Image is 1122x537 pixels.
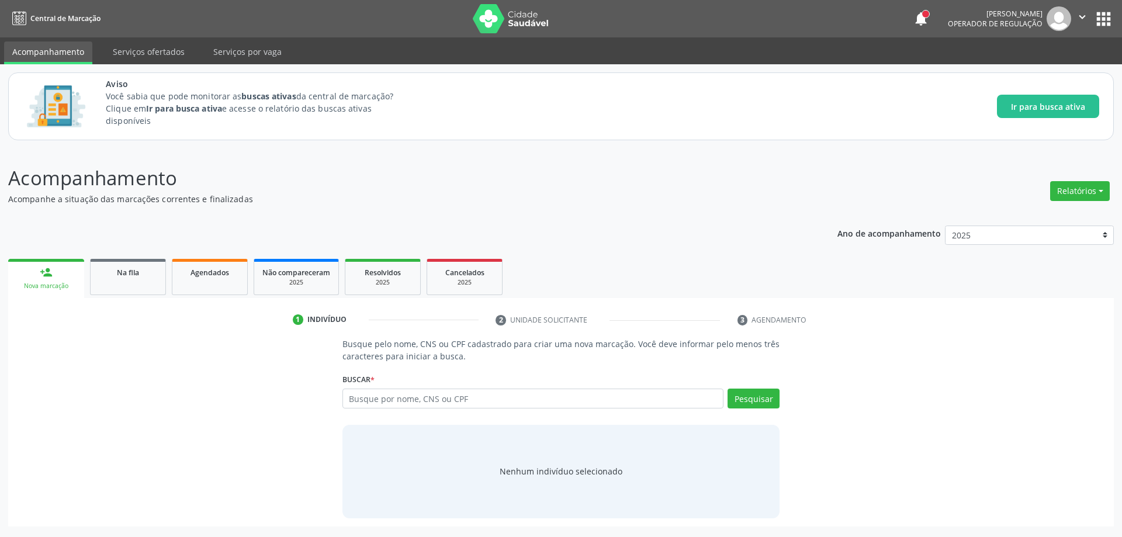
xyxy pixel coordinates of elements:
button: Pesquisar [728,389,780,408]
p: Você sabia que pode monitorar as da central de marcação? Clique em e acesse o relatório das busca... [106,90,415,127]
span: Aviso [106,78,415,90]
strong: buscas ativas [241,91,296,102]
a: Central de Marcação [8,9,101,28]
p: Ano de acompanhamento [837,226,941,240]
span: Operador de regulação [948,19,1043,29]
div: 2025 [262,278,330,287]
input: Busque por nome, CNS ou CPF [342,389,724,408]
div: 2025 [435,278,494,287]
strong: Ir para busca ativa [146,103,222,114]
img: img [1047,6,1071,31]
button: notifications [913,11,929,27]
div: Nenhum indivíduo selecionado [500,465,622,477]
a: Serviços por vaga [205,41,290,62]
span: Resolvidos [365,268,401,278]
div: person_add [40,266,53,279]
p: Acompanhe a situação das marcações correntes e finalizadas [8,193,782,205]
i:  [1076,11,1089,23]
span: Ir para busca ativa [1011,101,1085,113]
span: Na fila [117,268,139,278]
a: Serviços ofertados [105,41,193,62]
div: Nova marcação [16,282,76,290]
img: Imagem de CalloutCard [23,80,89,133]
button: Ir para busca ativa [997,95,1099,118]
label: Buscar [342,370,375,389]
p: Acompanhamento [8,164,782,193]
p: Busque pelo nome, CNS ou CPF cadastrado para criar uma nova marcação. Você deve informar pelo men... [342,338,780,362]
span: Não compareceram [262,268,330,278]
button: apps [1093,9,1114,29]
button: Relatórios [1050,181,1110,201]
div: 2025 [354,278,412,287]
div: Indivíduo [307,314,347,325]
span: Agendados [191,268,229,278]
span: Cancelados [445,268,484,278]
button:  [1071,6,1093,31]
a: Acompanhamento [4,41,92,64]
span: Central de Marcação [30,13,101,23]
div: [PERSON_NAME] [948,9,1043,19]
div: 1 [293,314,303,325]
